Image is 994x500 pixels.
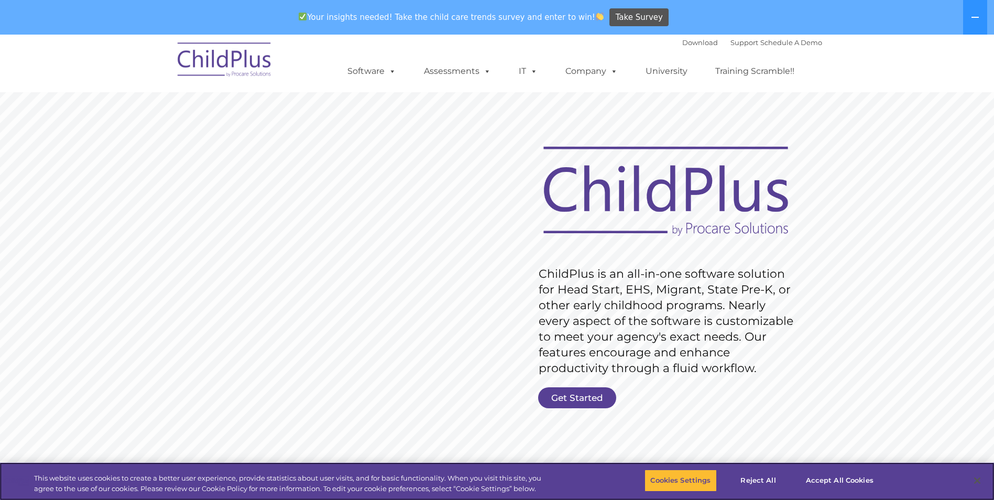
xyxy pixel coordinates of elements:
button: Accept All Cookies [800,470,879,492]
a: Take Survey [609,8,669,27]
a: Schedule A Demo [760,38,822,47]
button: Close [966,469,989,492]
div: This website uses cookies to create a better user experience, provide statistics about user visit... [34,473,547,494]
button: Cookies Settings [645,470,716,492]
img: ChildPlus by Procare Solutions [172,35,277,88]
button: Reject All [726,470,791,492]
a: Software [337,61,407,82]
a: Get Started [538,387,616,408]
a: Download [682,38,718,47]
img: 👏 [596,13,604,20]
a: Assessments [413,61,501,82]
a: Training Scramble!! [705,61,805,82]
a: Company [555,61,628,82]
rs-layer: ChildPlus is an all-in-one software solution for Head Start, EHS, Migrant, State Pre-K, or other ... [539,266,799,376]
a: University [635,61,698,82]
a: Support [730,38,758,47]
img: ✅ [299,13,307,20]
font: | [682,38,822,47]
span: Your insights needed! Take the child care trends survey and enter to win! [294,7,608,27]
a: IT [508,61,548,82]
span: Take Survey [616,8,663,27]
